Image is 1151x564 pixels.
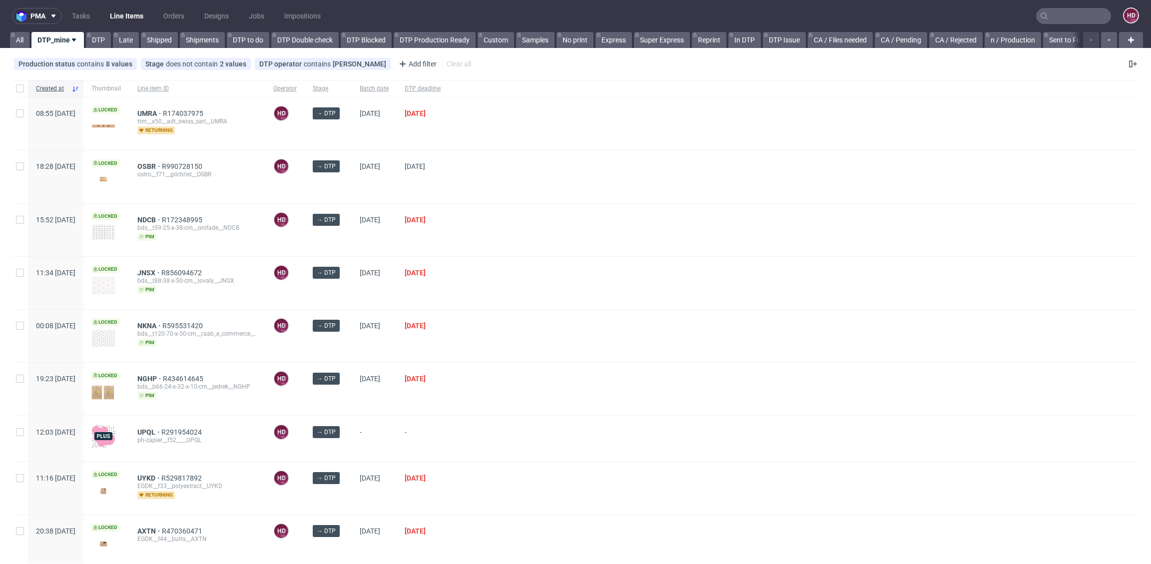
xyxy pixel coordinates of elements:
[86,32,111,48] a: DTP
[36,527,75,535] span: 20:38 [DATE]
[137,491,175,499] span: returning
[91,471,119,479] span: Locked
[91,372,119,380] span: Locked
[16,10,30,22] img: logo
[91,106,119,114] span: Locked
[36,474,75,482] span: 11:16 [DATE]
[161,428,204,436] a: R291954024
[304,60,333,68] span: contains
[162,216,204,224] span: R172348995
[445,57,473,71] div: Clear all
[317,474,336,483] span: → DTP
[405,474,426,482] span: [DATE]
[137,162,162,170] a: OSBR
[161,269,204,277] span: R856094672
[36,162,75,170] span: 18:28 [DATE]
[692,32,726,48] a: Reprint
[161,474,204,482] a: R529817892
[137,233,156,241] span: pim
[317,321,336,330] span: → DTP
[113,32,139,48] a: Late
[137,269,161,277] a: JNSX
[30,12,45,19] span: pma
[360,109,380,117] span: [DATE]
[313,84,344,93] span: Stage
[137,117,257,125] div: ttm__x50__adt_swiss_sarl__UMRA
[317,527,336,536] span: → DTP
[875,32,927,48] a: CA / Pending
[728,32,761,48] a: In DTP
[137,109,163,117] span: UMRA
[163,375,205,383] a: R434614645
[274,319,288,333] figcaption: HD
[405,269,426,277] span: [DATE]
[137,436,257,444] div: ph-zapier__f52____UPQL
[36,322,75,330] span: 00:08 [DATE]
[137,482,257,490] div: EGDK__f33__polyextract__UYKD
[106,60,132,68] div: 8 values
[243,8,270,24] a: Jobs
[405,428,441,450] span: -
[360,162,380,170] span: [DATE]
[91,318,119,326] span: Locked
[763,32,806,48] a: DTP Issue
[360,216,380,224] span: [DATE]
[137,322,162,330] span: NKNA
[198,8,235,24] a: Designs
[271,32,339,48] a: DTP Double check
[273,84,297,93] span: Operator
[36,375,75,383] span: 19:23 [DATE]
[91,172,115,186] img: version_two_editor_design
[157,8,190,24] a: Orders
[180,32,225,48] a: Shipments
[405,527,426,535] span: [DATE]
[1043,32,1111,48] a: Sent to Fulfillment
[333,60,386,68] div: [PERSON_NAME]
[36,428,75,436] span: 12:03 [DATE]
[405,375,426,383] span: [DATE]
[395,56,439,72] div: Add filter
[162,322,205,330] a: R595531420
[162,162,204,170] a: R990728150
[1124,8,1138,22] figcaption: HD
[10,32,29,48] a: All
[91,124,115,128] img: version_two_editor_design
[18,60,77,68] span: Production status
[36,109,75,117] span: 08:55 [DATE]
[137,383,257,391] div: bds__b66-24-x-32-x-10-cm__jedrek__NGHP
[360,375,380,383] span: [DATE]
[77,60,106,68] span: contains
[91,484,115,498] img: version_two_editor_design
[137,330,257,338] div: bds__t120-70-x-50-cm__raab_e_commerce_gmbh__NKNA
[137,216,162,224] a: NDCB
[137,535,257,543] div: EGDK__f44__butts__AXTN
[91,383,115,400] img: version_two_editor_design.png
[137,126,175,134] span: returning
[478,32,514,48] a: Custom
[137,527,162,535] a: AXTN
[162,527,204,535] a: R470360471
[634,32,690,48] a: Super Express
[31,32,84,48] a: DTP_mine
[405,162,425,170] span: [DATE]
[929,32,983,48] a: CA / Rejected
[360,269,380,277] span: [DATE]
[360,84,389,93] span: Batch date
[259,60,304,68] span: DTP operator
[137,474,161,482] a: UYKD
[394,32,476,48] a: DTP Production Ready
[91,224,115,240] img: version_two_editor_design.png
[91,159,119,167] span: Locked
[274,266,288,280] figcaption: HD
[360,428,389,450] span: -
[278,8,327,24] a: Impositions
[317,268,336,277] span: → DTP
[274,106,288,120] figcaption: HD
